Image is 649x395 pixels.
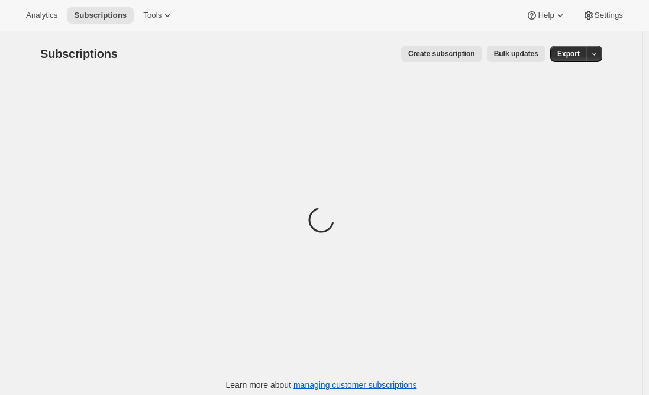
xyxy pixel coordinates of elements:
span: Export [557,49,580,59]
p: Learn more about [226,379,417,391]
button: Bulk updates [487,46,545,62]
span: Subscriptions [40,47,118,60]
button: Create subscription [401,46,482,62]
button: Help [519,7,573,24]
button: Subscriptions [67,7,134,24]
span: Help [538,11,554,20]
a: managing customer subscriptions [293,380,417,390]
span: Analytics [26,11,57,20]
button: Analytics [19,7,64,24]
span: Settings [595,11,623,20]
span: Subscriptions [74,11,127,20]
button: Export [550,46,587,62]
button: Settings [576,7,630,24]
span: Bulk updates [494,49,538,59]
span: Create subscription [408,49,475,59]
button: Tools [136,7,180,24]
span: Tools [143,11,162,20]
